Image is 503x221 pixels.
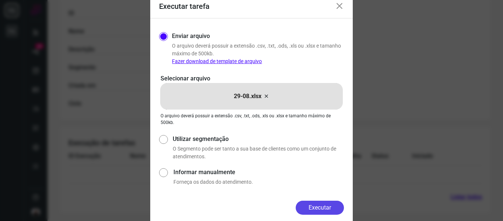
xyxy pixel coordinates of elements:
p: Forneça os dados do atendimento. [173,178,344,186]
label: Utilizar segmentação [173,135,344,144]
a: Fazer download de template de arquivo [172,58,262,64]
label: Enviar arquivo [172,32,210,41]
p: 29-08.xlsx [234,92,261,101]
p: O arquivo deverá possuir a extensão .csv, .txt, .ods, .xls ou .xlsx e tamanho máximo de 500kb. [161,113,342,126]
h3: Executar tarefa [159,2,210,11]
p: Selecionar arquivo [161,74,342,83]
p: O Segmento pode ser tanto a sua base de clientes como um conjunto de atendimentos. [173,145,344,160]
button: Executar [296,201,344,215]
p: O arquivo deverá possuir a extensão .csv, .txt, .ods, .xls ou .xlsx e tamanho máximo de 500kb. [172,42,344,65]
label: Informar manualmente [173,168,344,177]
